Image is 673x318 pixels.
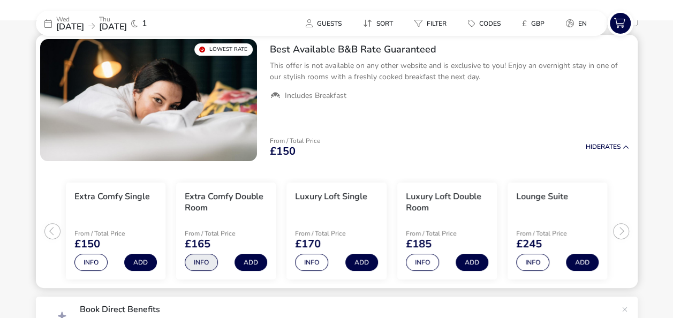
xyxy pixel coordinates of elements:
[295,254,328,271] button: Info
[516,191,568,202] h3: Lounge Suite
[74,254,108,271] button: Info
[297,16,350,31] button: Guests
[74,230,150,237] p: From / Total Price
[185,230,261,237] p: From / Total Price
[557,16,600,31] naf-pibe-menu-bar-item: en
[270,60,629,82] p: This offer is not available on any other website and is exclusive to you! Enjoy an overnight stay...
[285,91,346,101] span: Includes Breakfast
[124,254,157,271] button: Add
[522,18,527,29] i: £
[459,16,513,31] naf-pibe-menu-bar-item: Codes
[516,254,549,271] button: Info
[406,230,482,237] p: From / Total Price
[61,178,171,284] swiper-slide: 1 / 5
[516,239,542,249] span: £245
[354,16,402,31] button: Sort
[406,16,455,31] button: Filter
[74,239,100,249] span: £150
[392,178,502,284] swiper-slide: 4 / 5
[406,254,439,271] button: Info
[171,178,281,284] swiper-slide: 2 / 5
[479,19,501,28] span: Codes
[516,230,592,237] p: From / Total Price
[261,35,638,110] div: Best Available B&B Rate GuaranteedThis offer is not available on any other website and is exclusi...
[185,254,218,271] button: Info
[56,16,84,22] p: Wed
[74,191,150,202] h3: Extra Comfy Single
[56,21,84,33] span: [DATE]
[406,16,459,31] naf-pibe-menu-bar-item: Filter
[456,254,488,271] button: Add
[586,143,629,150] button: HideRates
[297,16,354,31] naf-pibe-menu-bar-item: Guests
[80,305,616,314] p: Book Direct Benefits
[295,230,371,237] p: From / Total Price
[270,146,296,157] span: £150
[557,16,595,31] button: en
[376,19,393,28] span: Sort
[566,254,599,271] button: Add
[295,239,321,249] span: £170
[295,191,367,202] h3: Luxury Loft Single
[235,254,267,271] button: Add
[459,16,509,31] button: Codes
[513,16,553,31] button: £GBP
[185,239,210,249] span: £165
[317,19,342,28] span: Guests
[502,178,612,284] swiper-slide: 5 / 5
[99,21,127,33] span: [DATE]
[40,39,257,161] swiper-slide: 1 / 1
[513,16,557,31] naf-pibe-menu-bar-item: £GBP
[531,19,545,28] span: GBP
[578,19,587,28] span: en
[99,16,127,22] p: Thu
[354,16,406,31] naf-pibe-menu-bar-item: Sort
[345,254,378,271] button: Add
[185,191,267,214] h3: Extra Comfy Double Room
[270,43,629,56] h2: Best Available B&B Rate Guaranteed
[142,19,147,28] span: 1
[586,142,601,151] span: Hide
[406,191,488,214] h3: Luxury Loft Double Room
[281,178,391,284] swiper-slide: 3 / 5
[36,11,196,36] div: Wed[DATE]Thu[DATE]1
[194,43,253,56] div: Lowest Rate
[406,239,432,249] span: £185
[427,19,447,28] span: Filter
[270,138,320,144] p: From / Total Price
